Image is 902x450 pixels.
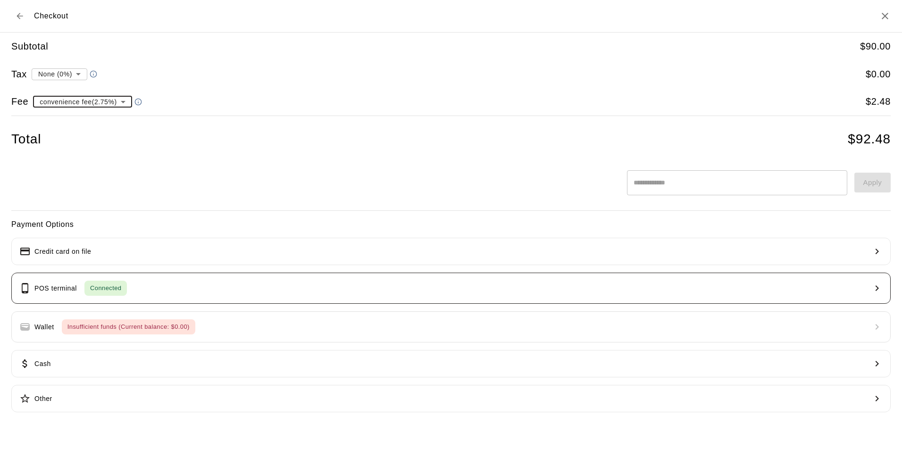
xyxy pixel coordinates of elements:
[34,247,91,257] p: Credit card on file
[848,131,891,148] h4: $ 92.48
[11,273,891,304] button: POS terminalConnected
[866,95,891,108] h5: $ 2.48
[11,350,891,377] button: Cash
[11,8,68,25] div: Checkout
[34,394,52,404] p: Other
[33,93,132,110] div: convenience fee ( 2.75 % )
[84,283,127,294] span: Connected
[11,131,41,148] h4: Total
[11,218,891,231] h6: Payment Options
[11,238,891,265] button: Credit card on file
[34,283,77,293] p: POS terminal
[11,40,48,53] h5: Subtotal
[11,8,28,25] button: Back to cart
[32,65,87,83] div: None (0%)
[879,10,891,22] button: Close
[866,68,891,81] h5: $ 0.00
[34,359,51,369] p: Cash
[860,40,891,53] h5: $ 90.00
[11,95,28,108] h5: Fee
[11,68,27,81] h5: Tax
[11,385,891,412] button: Other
